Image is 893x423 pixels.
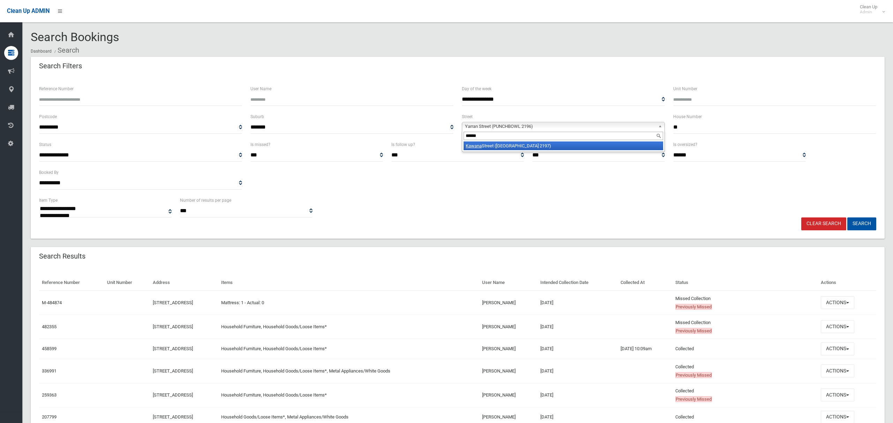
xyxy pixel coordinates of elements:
[39,197,58,204] label: Item Type
[673,359,818,383] td: Collected
[391,141,415,148] label: Is follow up?
[538,315,618,339] td: [DATE]
[673,113,702,121] label: House Number
[39,169,59,176] label: Booked By
[675,304,712,310] span: Previously Missed
[150,275,218,291] th: Address
[250,141,270,148] label: Is missed?
[153,392,193,398] a: [STREET_ADDRESS]
[218,383,479,407] td: Household Furniture, Household Goods/Loose Items*
[673,275,818,291] th: Status
[675,396,712,402] span: Previously Missed
[250,85,271,93] label: User Name
[821,364,854,377] button: Actions
[821,320,854,333] button: Actions
[479,291,538,315] td: [PERSON_NAME]
[464,141,663,150] li: Street ([GEOGRAPHIC_DATA] 2197)
[538,291,618,315] td: [DATE]
[42,346,57,351] a: 458599
[801,217,846,230] a: Clear Search
[821,389,854,401] button: Actions
[479,339,538,359] td: [PERSON_NAME]
[153,346,193,351] a: [STREET_ADDRESS]
[153,414,193,420] a: [STREET_ADDRESS]
[462,113,473,121] label: Street
[538,275,618,291] th: Intended Collection Date
[53,44,79,57] li: Search
[31,49,52,54] a: Dashboard
[673,315,818,339] td: Missed Collection
[153,300,193,305] a: [STREET_ADDRESS]
[847,217,876,230] button: Search
[673,141,697,148] label: Is oversized?
[39,275,104,291] th: Reference Number
[462,85,491,93] label: Day of the week
[42,368,57,374] a: 336991
[218,359,479,383] td: Household Furniture, Household Goods/Loose Items*, Metal Appliances/White Goods
[250,113,264,121] label: Suburb
[818,275,876,291] th: Actions
[218,291,479,315] td: Mattress: 1 - Actual: 0
[153,368,193,374] a: [STREET_ADDRESS]
[465,122,655,131] span: Yarran Street (PUNCHBOWL 2196)
[42,324,57,329] a: 482355
[31,59,90,73] header: Search Filters
[673,85,697,93] label: Unit Number
[7,8,50,14] span: Clean Up ADMIN
[39,85,74,93] label: Reference Number
[675,328,712,334] span: Previously Missed
[42,392,57,398] a: 259363
[479,359,538,383] td: [PERSON_NAME]
[31,30,119,44] span: Search Bookings
[538,383,618,407] td: [DATE]
[675,372,712,378] span: Previously Missed
[39,141,51,148] label: Status
[856,4,884,15] span: Clean Up
[180,197,231,204] label: Number of results per page
[39,113,57,121] label: Postcode
[479,315,538,339] td: [PERSON_NAME]
[479,383,538,407] td: [PERSON_NAME]
[673,383,818,407] td: Collected
[31,249,94,263] header: Search Results
[538,359,618,383] td: [DATE]
[673,291,818,315] td: Missed Collection
[466,143,482,148] em: Kawana
[618,275,673,291] th: Collected At
[673,339,818,359] td: Collected
[104,275,150,291] th: Unit Number
[821,296,854,309] button: Actions
[538,339,618,359] td: [DATE]
[860,9,877,15] small: Admin
[479,275,538,291] th: User Name
[618,339,673,359] td: [DATE] 10:09am
[153,324,193,329] a: [STREET_ADDRESS]
[218,315,479,339] td: Household Furniture, Household Goods/Loose Items*
[218,275,479,291] th: Items
[42,414,57,420] a: 207799
[218,339,479,359] td: Household Furniture, Household Goods/Loose Items*
[42,300,62,305] a: M-484874
[821,343,854,355] button: Actions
